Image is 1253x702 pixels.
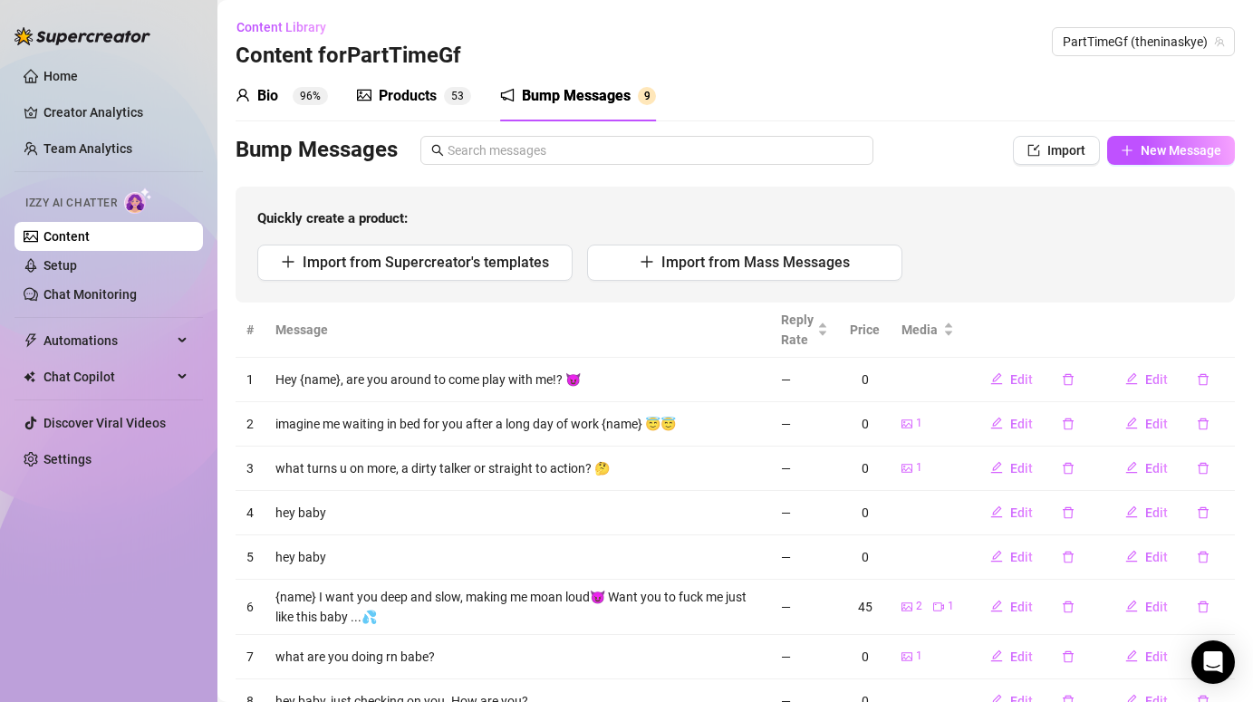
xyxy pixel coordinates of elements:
[976,365,1047,394] button: Edit
[1145,600,1168,614] span: Edit
[1145,461,1168,476] span: Edit
[1107,136,1235,165] button: New Message
[303,254,549,271] span: Import from Supercreator's templates
[236,136,398,165] h3: Bump Messages
[236,580,265,635] td: 6
[1047,498,1089,527] button: delete
[976,592,1047,621] button: Edit
[1010,461,1033,476] span: Edit
[990,600,1003,612] span: edit
[770,580,839,635] td: —
[1125,461,1138,474] span: edit
[265,535,770,580] td: hey baby
[976,454,1047,483] button: Edit
[522,85,631,107] div: Bump Messages
[990,550,1003,563] span: edit
[257,85,278,107] div: Bio
[1145,372,1168,387] span: Edit
[1047,592,1089,621] button: delete
[1062,650,1075,663] span: delete
[976,642,1047,671] button: Edit
[43,452,92,466] a: Settings
[1141,143,1221,158] span: New Message
[839,303,891,358] th: Price
[948,598,954,615] span: 1
[1197,506,1210,519] span: delete
[431,144,444,157] span: search
[990,649,1003,662] span: edit
[236,402,265,447] td: 2
[1062,462,1075,475] span: delete
[990,505,1003,518] span: edit
[379,85,437,107] div: Products
[236,535,265,580] td: 5
[1027,144,1040,157] span: import
[850,597,880,617] div: 45
[1111,498,1182,527] button: Edit
[916,598,922,615] span: 2
[458,90,464,102] span: 3
[24,370,35,383] img: Chat Copilot
[1062,373,1075,386] span: delete
[976,543,1047,572] button: Edit
[770,635,839,679] td: —
[1197,551,1210,563] span: delete
[587,245,902,281] button: Import from Mass Messages
[236,42,461,71] h3: Content for PartTimeGf
[43,287,137,302] a: Chat Monitoring
[124,188,152,214] img: AI Chatter
[1010,550,1033,564] span: Edit
[500,88,515,102] span: notification
[1191,640,1235,684] div: Open Intercom Messenger
[1010,505,1033,520] span: Edit
[1197,462,1210,475] span: delete
[850,647,880,667] div: 0
[357,88,371,102] span: picture
[850,370,880,389] div: 0
[770,535,839,580] td: —
[1214,36,1225,47] span: team
[916,415,922,432] span: 1
[1111,454,1182,483] button: Edit
[451,90,458,102] span: 5
[638,87,656,105] sup: 9
[1125,649,1138,662] span: edit
[265,447,770,491] td: what turns u on more, a dirty talker or straight to action? 🤔
[43,69,78,83] a: Home
[1182,498,1224,527] button: delete
[1062,506,1075,519] span: delete
[933,601,944,612] span: video-camera
[1010,649,1033,664] span: Edit
[1197,373,1210,386] span: delete
[257,210,408,226] strong: Quickly create a product:
[1125,550,1138,563] span: edit
[265,635,770,679] td: what are you doing rn babe?
[1062,418,1075,430] span: delete
[901,418,912,429] span: picture
[1010,600,1033,614] span: Edit
[14,27,150,45] img: logo-BBDzfeDw.svg
[1125,600,1138,612] span: edit
[1111,543,1182,572] button: Edit
[1062,551,1075,563] span: delete
[25,195,117,212] span: Izzy AI Chatter
[43,416,166,430] a: Discover Viral Videos
[43,258,77,273] a: Setup
[444,87,471,105] sup: 53
[293,87,328,105] sup: 96%
[236,88,250,102] span: user
[1182,454,1224,483] button: delete
[1145,649,1168,664] span: Edit
[1145,505,1168,520] span: Edit
[1111,642,1182,671] button: Edit
[1047,642,1089,671] button: delete
[850,414,880,434] div: 0
[916,648,922,665] span: 1
[1111,365,1182,394] button: Edit
[1047,365,1089,394] button: delete
[901,601,912,612] span: picture
[976,409,1047,438] button: Edit
[1047,454,1089,483] button: delete
[236,20,326,34] span: Content Library
[1182,592,1224,621] button: delete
